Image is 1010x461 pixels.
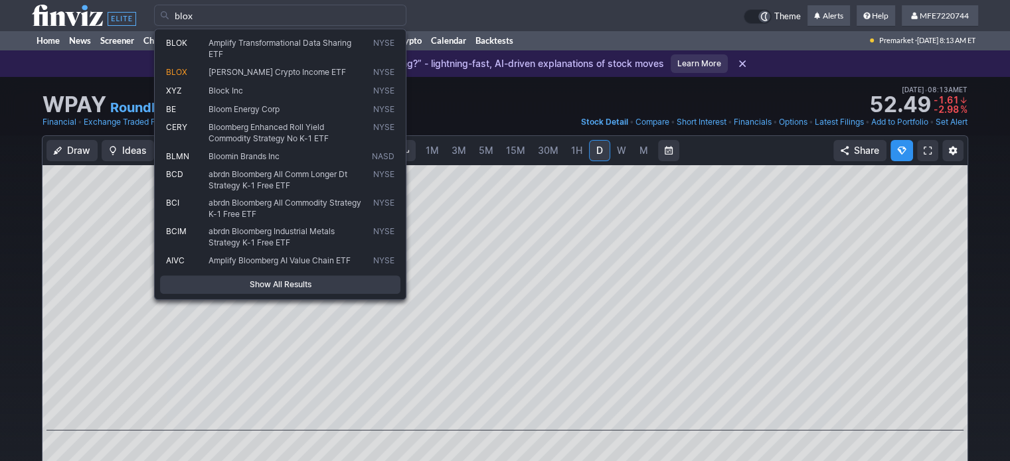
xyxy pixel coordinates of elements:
span: NYSE [373,38,394,60]
a: Financial [42,115,76,129]
a: Charts [139,31,174,50]
button: Draw [46,140,98,161]
span: • [671,115,675,129]
span: BCI [166,198,179,208]
span: Draw [67,144,90,157]
span: NYSE [373,122,394,144]
a: MFE7220744 [902,5,978,27]
a: Financials [734,115,772,129]
a: Alerts [807,5,850,27]
span: NYSE [373,169,394,191]
span: % [960,103,968,115]
span: Bloomberg Enhanced Roll Yield Commodity Strategy No K-1 ETF [209,122,329,143]
span: 1M [426,145,439,156]
span: XYZ [166,86,182,96]
span: Latest Filings [815,117,864,127]
a: Latest Filings [815,115,864,129]
span: 15M [506,145,525,156]
span: BLOK [166,38,187,48]
span: NYSE [373,104,394,115]
span: BE [166,104,176,114]
span: NYSE [373,198,394,220]
span: 30M [538,145,558,156]
span: NYSE [373,86,394,97]
span: Bloom Energy Corp [209,104,280,114]
a: 3M [446,140,472,161]
input: Search [154,5,406,26]
span: abrdn Bloomberg All Commodity Strategy K-1 Free ETF [209,198,361,219]
a: Crypto [390,31,426,50]
a: Learn More [671,54,728,73]
span: AIVC [166,255,185,265]
span: Theme [774,9,801,24]
span: • [809,115,813,129]
button: Range [658,140,679,161]
span: • [930,115,934,129]
span: Amplify Transformational Data Sharing ETF [209,38,351,58]
span: BLOX [166,67,187,77]
span: • [773,115,778,129]
span: MFE7220744 [920,11,969,21]
span: NYSE [373,67,394,78]
span: CERY [166,122,187,132]
a: Screener [96,31,139,50]
span: Stock Detail [581,117,628,127]
a: Stock Detail [581,115,628,129]
a: 1M [420,140,445,161]
a: D [589,140,610,161]
a: 1H [565,140,588,161]
span: 5M [479,145,493,156]
span: [PERSON_NAME] Crypto Income ETF [209,67,346,77]
span: • [865,115,870,129]
span: [DATE] 8:13 AM ET [917,31,975,50]
a: Help [857,5,895,27]
span: abrdn Bloomberg Industrial Metals Strategy K-1 Free ETF [209,226,335,247]
span: • [728,115,732,129]
a: Theme [744,9,801,24]
a: News [64,31,96,50]
a: Backtests [471,31,518,50]
p: Introducing “Why Is It Moving?” - lightning-fast, AI-driven explanations of stock moves [260,57,664,70]
span: M [639,145,648,156]
span: Bloomin Brands Inc [209,151,280,161]
a: Fullscreen [917,140,938,161]
h1: WPAY [42,94,106,115]
span: W [617,145,626,156]
a: 15M [500,140,531,161]
span: • [78,115,82,129]
span: Premarket · [879,31,917,50]
a: Compare [635,115,669,129]
span: D [596,145,603,156]
span: -1.61 [934,94,959,105]
button: Ideas [102,140,154,161]
a: 30M [532,140,564,161]
span: BCIM [166,226,187,236]
button: Share [833,140,886,161]
span: • [630,115,634,129]
span: • [924,84,928,96]
a: Short Interest [677,115,726,129]
a: Home [32,31,64,50]
span: Show All Results [166,278,394,291]
span: 3M [452,145,466,156]
a: W [611,140,632,161]
a: Calendar [426,31,471,50]
a: M [633,140,654,161]
a: 5M [473,140,499,161]
span: BLMN [166,151,189,161]
a: Exchange Traded Fund [84,115,169,129]
span: Block Inc [209,86,243,96]
strong: 52.49 [869,94,931,115]
span: Amplify Bloomberg AI Value Chain ETF [209,255,351,265]
span: Share [854,144,879,157]
span: NYSE [373,226,394,248]
a: Options [779,115,807,129]
span: BCD [166,169,183,179]
span: Ideas [122,144,147,157]
a: Set Alert [936,115,968,129]
span: [DATE] 08:13AM ET [902,84,968,96]
a: Roundhill WeeklyPay Universe ETF [110,98,335,117]
button: Chart Settings [942,140,964,161]
span: 1H [571,145,582,156]
div: Search [154,29,406,300]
